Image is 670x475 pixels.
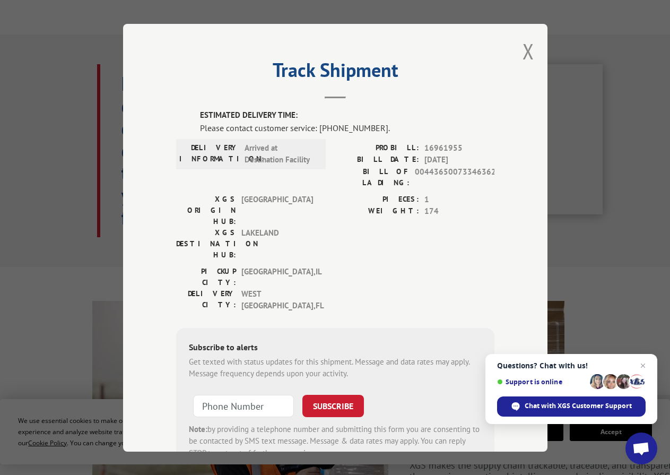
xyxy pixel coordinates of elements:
[497,378,586,386] span: Support is online
[189,424,207,434] strong: Note:
[189,423,482,459] div: by providing a telephone number and submitting this form you are consenting to be contacted by SM...
[625,433,657,464] div: Open chat
[335,193,419,205] label: PIECES:
[200,109,494,122] label: ESTIMATED DELIVERY TIME:
[176,63,494,83] h2: Track Shipment
[424,142,494,154] span: 16961955
[176,288,236,312] label: DELIVERY CITY:
[525,401,632,411] span: Chat with XGS Customer Support
[335,154,419,166] label: BILL DATE:
[424,154,494,166] span: [DATE]
[335,142,419,154] label: PROBILL:
[497,396,646,417] div: Chat with XGS Customer Support
[637,359,649,372] span: Close chat
[179,142,239,166] label: DELIVERY INFORMATION:
[176,193,236,227] label: XGS ORIGIN HUB:
[200,121,494,134] div: Please contact customer service: [PHONE_NUMBER].
[176,265,236,288] label: PICKUP CITY:
[241,193,313,227] span: [GEOGRAPHIC_DATA]
[245,142,316,166] span: Arrived at Destination Facility
[241,227,313,260] span: LAKELAND
[241,288,313,312] span: WEST [GEOGRAPHIC_DATA] , FL
[189,340,482,356] div: Subscribe to alerts
[241,265,313,288] span: [GEOGRAPHIC_DATA] , IL
[335,166,410,188] label: BILL OF LADING:
[335,205,419,218] label: WEIGHT:
[424,205,494,218] span: 174
[176,227,236,260] label: XGS DESTINATION HUB:
[193,394,294,417] input: Phone Number
[497,361,646,370] span: Questions? Chat with us!
[424,193,494,205] span: 1
[189,356,482,379] div: Get texted with status updates for this shipment. Message and data rates may apply. Message frequ...
[523,37,534,65] button: Close modal
[415,166,494,188] span: 00443650073346362
[302,394,364,417] button: SUBSCRIBE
